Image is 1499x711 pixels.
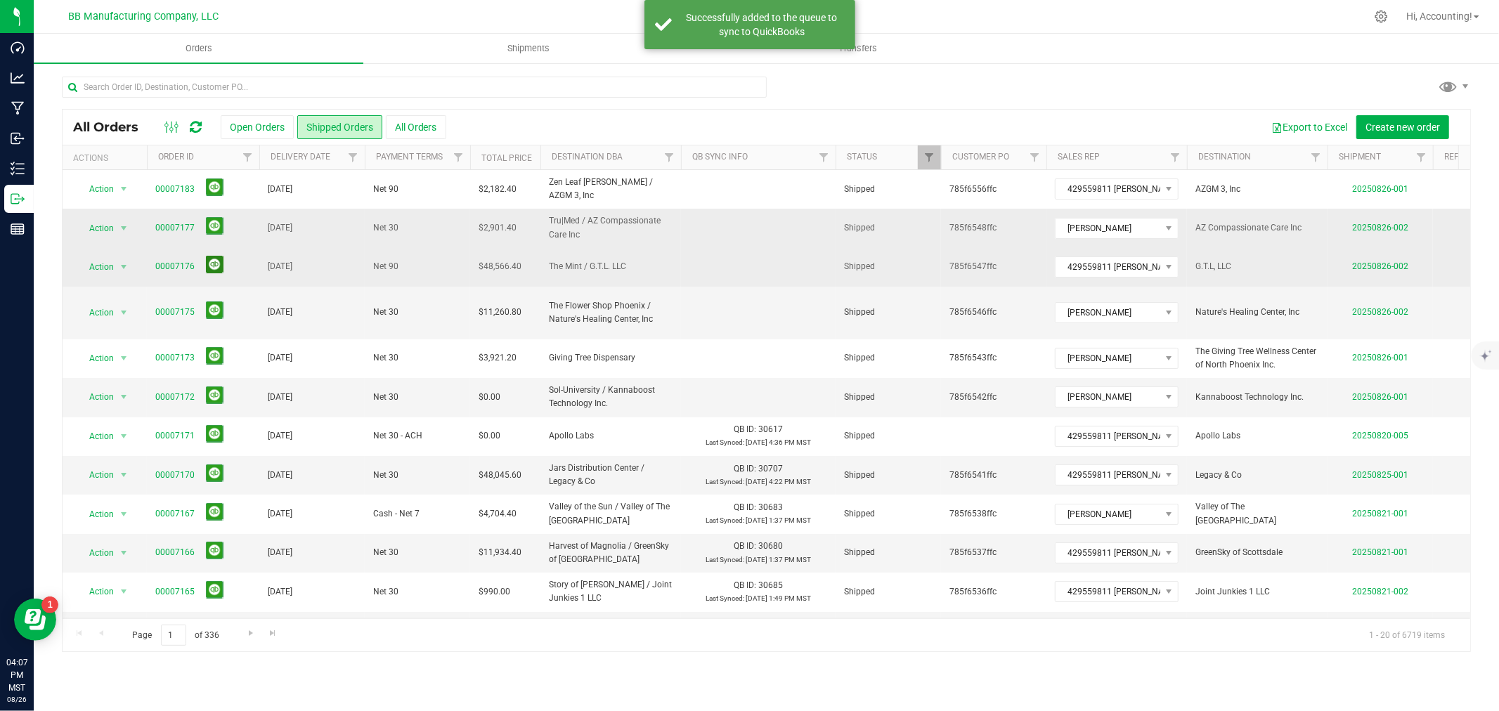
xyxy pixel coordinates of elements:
a: Filter [658,145,681,169]
a: Ref Field 2 [1444,152,1490,162]
span: 785f6537ffc [949,546,1038,559]
span: select [115,582,133,601]
span: The Flower Shop Phoenix / Nature's Healing Center, Inc [549,299,673,326]
inline-svg: Inbound [11,131,25,145]
span: 785f6536ffc [949,585,1038,599]
span: select [115,426,133,446]
span: Create new order [1365,122,1440,133]
button: Create new order [1356,115,1449,139]
a: 20250826-001 [1352,353,1408,363]
a: 20250821-001 [1352,509,1408,518]
span: Shipped [844,221,933,235]
a: Customer PO [952,152,1009,162]
a: Transfers [693,34,1023,63]
a: 00007177 [155,221,195,235]
span: 30680 [758,541,783,551]
span: select [115,257,133,277]
span: $0.00 [479,429,500,443]
span: Shipments [488,42,569,55]
span: 785f6546ffc [949,306,1038,319]
a: Go to the last page [263,625,283,644]
span: Jars Distribution Center / Legacy & Co [549,462,673,488]
span: $11,260.80 [479,306,521,319]
a: 20250826-001 [1352,392,1408,402]
a: 20250826-002 [1352,223,1408,233]
span: select [115,504,133,524]
span: Net 30 - ACH [373,429,462,443]
span: [DATE] [268,183,292,196]
span: $3,921.20 [479,351,517,365]
a: 20250821-002 [1352,587,1408,596]
iframe: Resource center unread badge [41,596,58,613]
span: select [115,543,133,563]
inline-svg: Dashboard [11,41,25,55]
span: The Giving Tree Wellness Center of North Phoenix Inc. [1195,345,1319,372]
span: $11,934.40 [479,546,521,559]
span: [DATE] [268,469,292,482]
a: Destination DBA [552,152,623,162]
span: [PERSON_NAME] [1056,303,1160,322]
span: Action [77,543,115,563]
a: Sales Rep [1058,152,1100,162]
a: Filter [236,145,259,169]
iframe: Resource center [14,599,56,641]
span: Action [77,582,115,601]
input: 1 [161,625,186,646]
span: Action [77,179,115,199]
a: 00007175 [155,306,195,319]
span: Net 30 [373,546,462,559]
a: Status [847,152,877,162]
a: Orders [34,34,363,63]
span: [DATE] [268,507,292,521]
a: Filter [1410,145,1433,169]
span: Giving Tree Dispensary [549,351,673,365]
span: Last Synced: [706,594,744,602]
a: 00007170 [155,469,195,482]
span: Page of 336 [120,625,231,646]
span: Shipped [844,469,933,482]
span: Joint Junkies 1 LLC [1195,585,1319,599]
inline-svg: Outbound [11,192,25,206]
a: 20250825-001 [1352,470,1408,480]
span: $48,045.60 [479,469,521,482]
span: Shipped [844,183,933,196]
span: Last Synced: [706,438,744,446]
span: [DATE] [268,429,292,443]
span: 429559811 [PERSON_NAME] [1056,426,1160,446]
span: Harvest of Magnolia / GreenSky of [GEOGRAPHIC_DATA] [549,540,673,566]
span: QB ID: [734,464,756,474]
span: [PERSON_NAME] [1056,387,1160,407]
span: $48,566.40 [479,260,521,273]
span: [DATE] [268,306,292,319]
span: Net 30 [373,391,462,404]
span: select [115,303,133,322]
a: Filter [918,145,941,169]
span: Legacy & Co [1195,469,1319,482]
span: [DATE] 4:22 PM MST [746,478,811,485]
span: [DATE] 4:36 PM MST [746,438,811,446]
span: [PERSON_NAME] [1056,218,1160,238]
a: 20250821-001 [1352,547,1408,557]
span: 1 - 20 of 6719 items [1358,625,1456,646]
span: [PERSON_NAME] [1056,348,1160,368]
div: Actions [73,153,141,163]
span: Net 30 [373,221,462,235]
span: Net 30 [373,351,462,365]
a: Destination [1198,152,1251,162]
span: Transfers [819,42,896,55]
span: Kannaboost Technology Inc. [1195,391,1319,404]
span: select [115,465,133,485]
span: [DATE] [268,221,292,235]
span: Nature's Healing Center, Inc [1195,306,1319,319]
a: Shipment [1339,152,1381,162]
a: Filter [812,145,836,169]
a: Filter [342,145,365,169]
span: [PERSON_NAME] [1056,504,1160,524]
a: 00007167 [155,507,195,521]
button: Shipped Orders [297,115,382,139]
span: select [115,179,133,199]
button: Open Orders [221,115,294,139]
span: Hi, Accounting! [1406,11,1472,22]
span: Action [77,257,115,277]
